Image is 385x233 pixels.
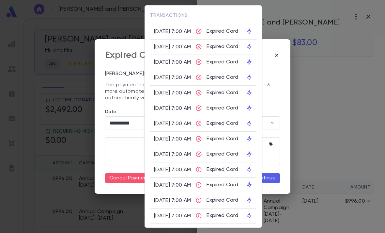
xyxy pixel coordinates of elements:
[207,28,238,35] p: Expired Card
[150,162,195,178] td: [DATE] 7:00 AM
[150,132,195,147] td: [DATE] 7:00 AM
[150,13,188,18] span: Transactions
[207,43,238,50] p: Expired Card
[207,90,238,96] p: Expired Card
[150,147,195,162] td: [DATE] 7:00 AM
[150,208,195,224] td: [DATE] 7:00 AM
[207,197,238,204] p: Expired Card
[150,193,195,208] td: [DATE] 7:00 AM
[150,178,195,193] td: [DATE] 7:00 AM
[207,136,238,142] p: Expired Card
[150,116,195,132] td: [DATE] 7:00 AM
[150,86,195,101] td: [DATE] 7:00 AM
[207,120,238,127] p: Expired Card
[207,166,238,173] p: Expired Card
[207,182,238,188] p: Expired Card
[207,74,238,81] p: Expired Card
[150,40,195,55] td: [DATE] 7:00 AM
[207,212,238,219] p: Expired Card
[207,59,238,65] p: Expired Card
[150,55,195,70] td: [DATE] 7:00 AM
[207,151,238,158] p: Expired Card
[207,105,238,111] p: Expired Card
[150,70,195,86] td: [DATE] 7:00 AM
[150,101,195,116] td: [DATE] 7:00 AM
[150,24,195,40] td: [DATE] 7:00 AM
